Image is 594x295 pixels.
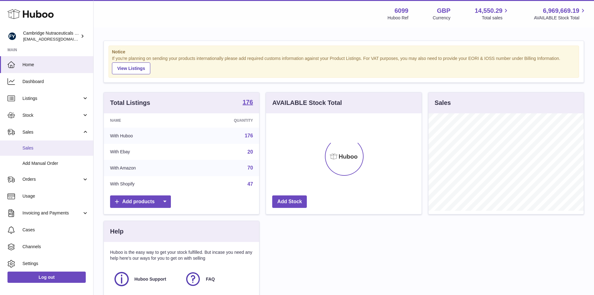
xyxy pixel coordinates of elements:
[22,244,89,250] span: Channels
[104,160,189,176] td: With Amazon
[112,62,150,74] a: View Listings
[22,193,89,199] span: Usage
[272,99,342,107] h3: AVAILABLE Stock Total
[185,271,250,288] a: FAQ
[22,160,89,166] span: Add Manual Order
[394,7,408,15] strong: 6099
[22,96,82,101] span: Listings
[272,195,307,208] a: Add Stock
[534,15,587,21] span: AVAILABLE Stock Total
[543,7,579,15] span: 6,969,669.19
[112,49,576,55] strong: Notice
[22,210,82,216] span: Invoicing and Payments
[104,144,189,160] td: With Ebay
[110,249,253,261] p: Huboo is the easy way to get your stock fulfilled. But incase you need any help here's our ways f...
[248,165,253,170] a: 70
[22,227,89,233] span: Cases
[245,133,253,138] a: 176
[248,149,253,155] a: 20
[189,113,259,128] th: Quantity
[23,30,79,42] div: Cambridge Nutraceuticals Ltd
[248,181,253,187] a: 47
[104,113,189,128] th: Name
[22,62,89,68] span: Home
[110,195,171,208] a: Add products
[104,128,189,144] td: With Huboo
[433,15,451,21] div: Currency
[22,261,89,267] span: Settings
[22,129,82,135] span: Sales
[7,32,17,41] img: huboo@camnutra.com
[22,112,82,118] span: Stock
[134,276,166,282] span: Huboo Support
[243,99,253,106] a: 176
[475,7,502,15] span: 14,550.29
[22,79,89,85] span: Dashboard
[388,15,408,21] div: Huboo Ref
[22,176,82,182] span: Orders
[7,272,86,283] a: Log out
[482,15,509,21] span: Total sales
[437,7,450,15] strong: GBP
[243,99,253,105] strong: 176
[534,7,587,21] a: 6,969,669.19 AVAILABLE Stock Total
[206,276,215,282] span: FAQ
[112,56,576,74] div: If you're planning on sending your products internationally please add required customs informati...
[104,176,189,192] td: With Shopify
[110,227,123,236] h3: Help
[475,7,509,21] a: 14,550.29 Total sales
[22,145,89,151] span: Sales
[23,37,92,42] span: [EMAIL_ADDRESS][DOMAIN_NAME]
[113,271,178,288] a: Huboo Support
[435,99,451,107] h3: Sales
[110,99,150,107] h3: Total Listings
